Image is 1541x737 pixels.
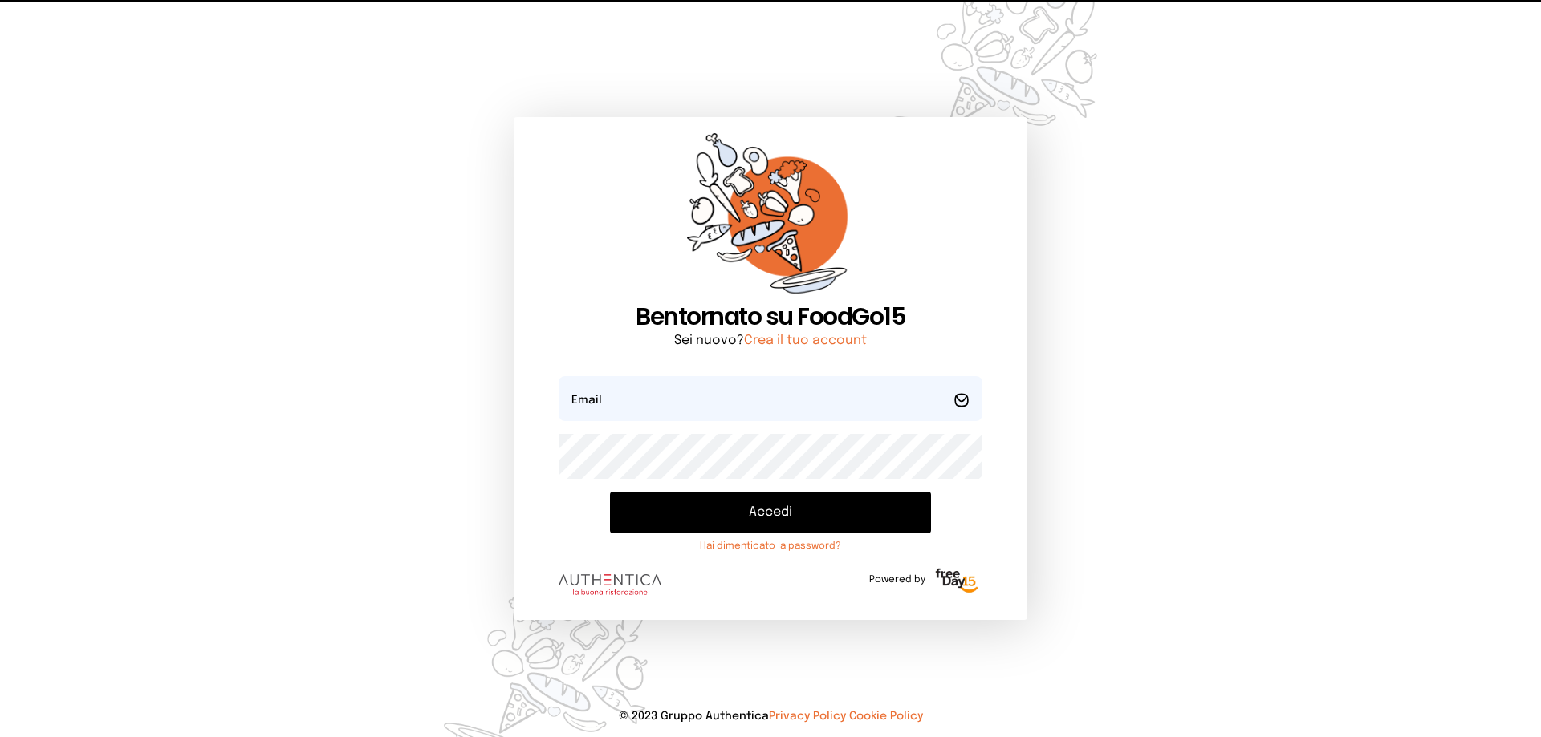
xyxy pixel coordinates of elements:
h1: Bentornato su FoodGo15 [559,302,982,331]
p: © 2023 Gruppo Authentica [26,708,1515,724]
a: Cookie Policy [849,711,923,722]
img: logo.8f33a47.png [559,574,661,595]
p: Sei nuovo? [559,331,982,350]
a: Privacy Policy [769,711,846,722]
a: Crea il tuo account [744,334,867,347]
img: logo-freeday.3e08031.png [932,565,982,597]
span: Powered by [869,573,925,586]
img: sticker-orange.65babaf.png [687,133,854,302]
a: Hai dimenticato la password? [610,540,931,553]
button: Accedi [610,492,931,533]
